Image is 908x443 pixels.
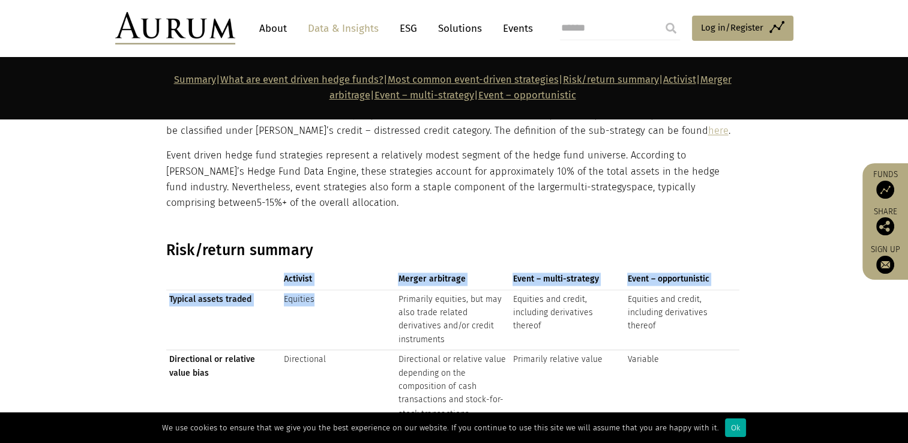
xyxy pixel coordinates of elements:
a: Funds [868,169,902,199]
span: multi-strategy [564,181,627,193]
td: Directional [281,350,395,424]
a: About [253,17,293,40]
a: Log in/Register [692,16,793,41]
a: Risk/return summary [563,74,659,85]
h3: Risk/return summary [166,241,739,259]
td: Equities and credit, including derivatives thereof [624,289,739,350]
div: Share [868,208,902,235]
a: Sign up [868,244,902,274]
span: Event – multi-strategy [513,273,621,286]
td: Equities and credit, including derivatives thereof [510,289,624,350]
td: Equities [281,289,395,350]
span: Log in/Register [701,20,763,35]
strong: | | | | | | | [174,74,732,101]
a: ESG [394,17,423,40]
a: What are event driven hedge funds? [220,74,383,85]
img: Access Funds [876,181,894,199]
a: Most common event-driven strategies [388,74,559,85]
img: Share this post [876,217,894,235]
a: Events [497,17,533,40]
a: Summary [174,74,216,85]
a: Solutions [432,17,488,40]
img: Aurum [115,12,235,44]
img: Sign up to our newsletter [876,256,894,274]
td: Primarily equities, but may also trade related derivatives and/or credit instruments [395,289,510,350]
a: Event – multi-strategy [374,89,474,101]
span: Merger arbitrage [398,273,507,286]
span: 5-15 [257,197,274,208]
td: Primarily relative value [510,350,624,424]
div: Ok [725,418,746,437]
span: Activist [284,273,392,286]
a: Event – opportunistic [478,89,576,101]
td: Variable [624,350,739,424]
td: Typical assets traded [166,289,281,350]
input: Submit [659,16,683,40]
td: Directional or relative value depending on the composition of cash transactions and stock-for-sto... [395,350,510,424]
a: here [708,125,729,136]
a: Activist [663,74,696,85]
span: Event – opportunistic [627,273,736,286]
td: Directional or relative value bias [166,350,281,424]
p: Event driven hedge fund strategies represent a relatively modest segment of the hedge fund univer... [166,148,739,211]
a: Data & Insights [302,17,385,40]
